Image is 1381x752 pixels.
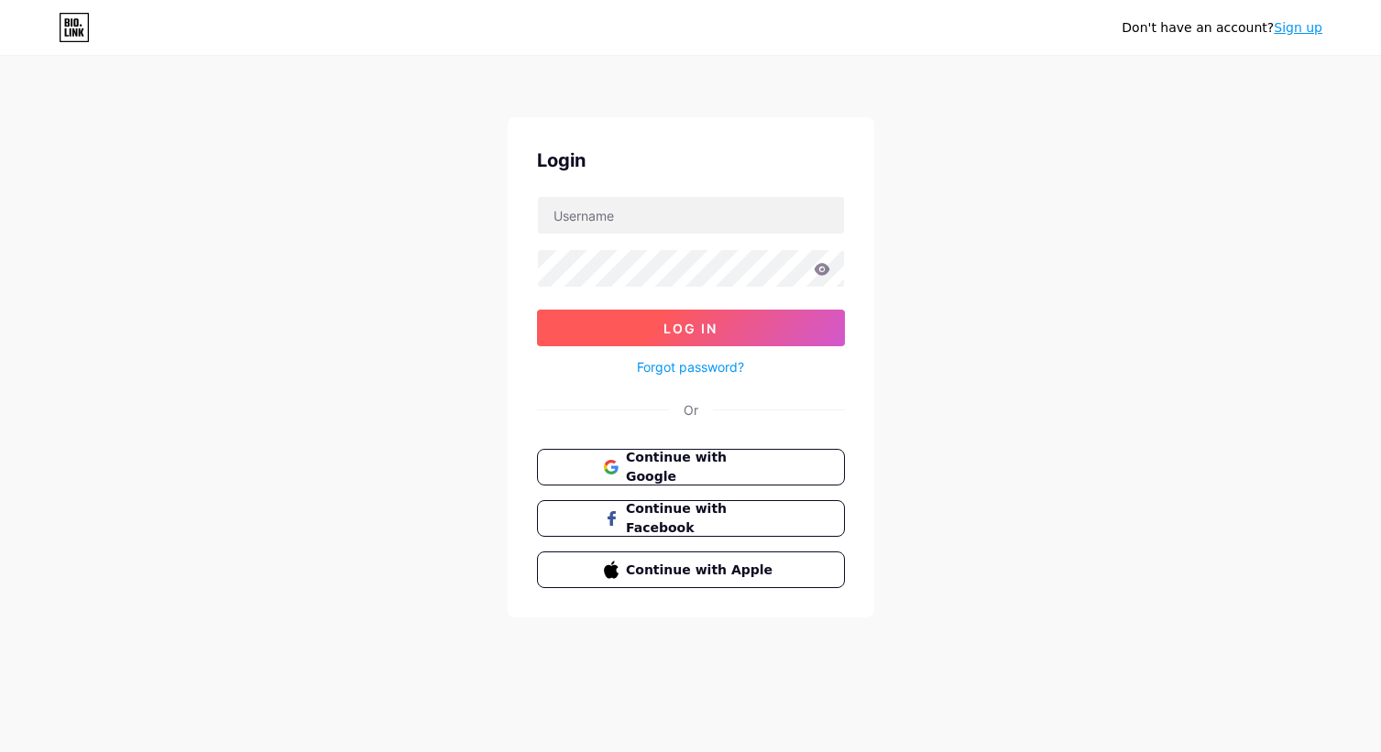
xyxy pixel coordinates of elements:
[684,400,698,420] div: Or
[626,448,777,486] span: Continue with Google
[1274,20,1322,35] a: Sign up
[637,357,744,376] a: Forgot password?
[1122,18,1322,38] div: Don't have an account?
[626,499,777,538] span: Continue with Facebook
[537,449,845,485] button: Continue with Google
[663,321,718,336] span: Log In
[626,561,777,580] span: Continue with Apple
[537,147,845,174] div: Login
[537,551,845,588] button: Continue with Apple
[538,197,844,234] input: Username
[537,500,845,537] button: Continue with Facebook
[537,310,845,346] button: Log In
